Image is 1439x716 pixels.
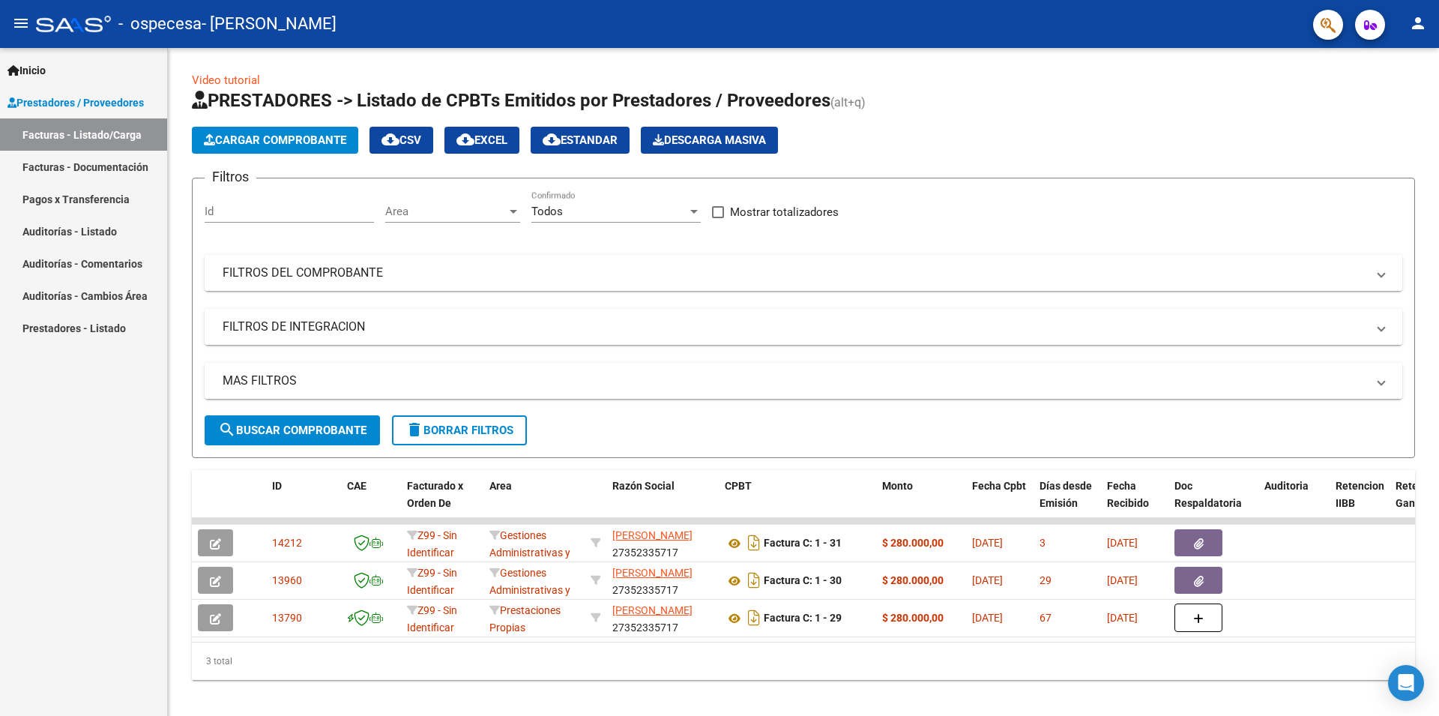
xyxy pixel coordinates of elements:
button: Cargar Comprobante [192,127,358,154]
span: [DATE] [1107,537,1138,549]
span: Fecha Cpbt [972,480,1026,492]
strong: Factura C: 1 - 30 [764,575,842,587]
mat-panel-title: FILTROS DEL COMPROBANTE [223,265,1366,281]
strong: Factura C: 1 - 31 [764,538,842,550]
span: Doc Respaldatoria [1174,480,1242,509]
datatable-header-cell: Facturado x Orden De [401,470,483,536]
span: Días desde Emisión [1040,480,1092,509]
span: 13790 [272,612,302,624]
span: Inicio [7,62,46,79]
strong: $ 280.000,00 [882,574,944,586]
span: Descarga Masiva [653,133,766,147]
div: Open Intercom Messenger [1388,665,1424,701]
span: [DATE] [972,574,1003,586]
datatable-header-cell: CPBT [719,470,876,536]
span: Prestadores / Proveedores [7,94,144,111]
span: PRESTADORES -> Listado de CPBTs Emitidos por Prestadores / Proveedores [192,90,830,111]
datatable-header-cell: Auditoria [1258,470,1330,536]
span: 29 [1040,574,1052,586]
span: Area [489,480,512,492]
span: [DATE] [972,612,1003,624]
datatable-header-cell: Monto [876,470,966,536]
span: Z99 - Sin Identificar [407,529,457,559]
mat-expansion-panel-header: FILTROS DEL COMPROBANTE [205,255,1402,291]
strong: Factura C: 1 - 29 [764,613,842,625]
button: Estandar [531,127,630,154]
datatable-header-cell: Fecha Cpbt [966,470,1034,536]
mat-icon: cloud_download [456,130,474,148]
span: 14212 [272,537,302,549]
span: Mostrar totalizadores [730,203,839,221]
span: Razón Social [612,480,675,492]
span: ID [272,480,282,492]
span: CPBT [725,480,752,492]
mat-panel-title: FILTROS DE INTEGRACION [223,319,1366,335]
i: Descargar documento [744,531,764,555]
span: (alt+q) [830,95,866,109]
span: Area [385,205,507,218]
mat-icon: cloud_download [543,130,561,148]
span: Cargar Comprobante [204,133,346,147]
datatable-header-cell: Retencion IIBB [1330,470,1390,536]
mat-icon: delete [405,421,423,439]
datatable-header-cell: Razón Social [606,470,719,536]
span: [DATE] [1107,574,1138,586]
datatable-header-cell: Fecha Recibido [1101,470,1168,536]
button: EXCEL [444,127,519,154]
mat-icon: person [1409,14,1427,32]
mat-icon: menu [12,14,30,32]
span: Estandar [543,133,618,147]
app-download-masive: Descarga masiva de comprobantes (adjuntos) [641,127,778,154]
datatable-header-cell: Días desde Emisión [1034,470,1101,536]
span: 3 [1040,537,1046,549]
span: Retencion IIBB [1336,480,1384,509]
span: Prestaciones Propias [489,604,561,634]
span: - ospecesa [118,7,202,40]
span: CSV [381,133,421,147]
datatable-header-cell: CAE [341,470,401,536]
button: Borrar Filtros [392,415,527,445]
mat-expansion-panel-header: MAS FILTROS [205,363,1402,399]
button: Descarga Masiva [641,127,778,154]
div: 3 total [192,643,1415,680]
mat-panel-title: MAS FILTROS [223,373,1366,389]
span: CAE [347,480,366,492]
span: Buscar Comprobante [218,424,366,437]
span: Z99 - Sin Identificar [407,567,457,596]
span: Auditoria [1264,480,1309,492]
button: CSV [369,127,433,154]
h3: Filtros [205,166,256,187]
span: Fecha Recibido [1107,480,1149,509]
mat-icon: cloud_download [381,130,399,148]
span: Z99 - Sin Identificar [407,604,457,634]
strong: $ 280.000,00 [882,612,944,624]
span: 67 [1040,612,1052,624]
span: Gestiones Administrativas y Otros [489,529,570,576]
span: Facturado x Orden De [407,480,463,509]
span: [DATE] [1107,612,1138,624]
mat-expansion-panel-header: FILTROS DE INTEGRACION [205,309,1402,345]
span: 13960 [272,574,302,586]
mat-icon: search [218,421,236,439]
i: Descargar documento [744,568,764,592]
span: [PERSON_NAME] [612,567,693,579]
span: Monto [882,480,913,492]
div: 27352335717 [612,565,713,596]
span: EXCEL [456,133,507,147]
span: Borrar Filtros [405,424,513,437]
div: 27352335717 [612,527,713,559]
span: [PERSON_NAME] [612,604,693,616]
span: Gestiones Administrativas y Otros [489,567,570,613]
datatable-header-cell: Area [483,470,585,536]
i: Descargar documento [744,606,764,630]
span: - [PERSON_NAME] [202,7,337,40]
span: [DATE] [972,537,1003,549]
strong: $ 280.000,00 [882,537,944,549]
datatable-header-cell: ID [266,470,341,536]
span: Todos [531,205,563,218]
button: Buscar Comprobante [205,415,380,445]
span: [PERSON_NAME] [612,529,693,541]
datatable-header-cell: Doc Respaldatoria [1168,470,1258,536]
div: 27352335717 [612,602,713,634]
a: Video tutorial [192,73,260,87]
